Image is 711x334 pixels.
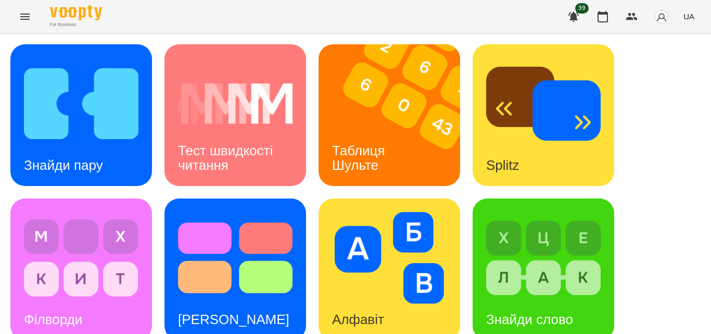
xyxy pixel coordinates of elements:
img: Тест Струпа [178,212,293,304]
h3: Алфавіт [332,312,384,327]
img: Філворди [24,212,138,304]
img: Тест швидкості читання [178,58,293,150]
img: avatar_s.png [654,9,669,24]
button: UA [679,7,699,26]
img: Алфавіт [332,212,447,304]
h3: Splitz [486,157,519,173]
a: Знайди паруЗнайди пару [10,44,152,186]
h3: [PERSON_NAME] [178,312,289,327]
h3: Знайди пару [24,157,103,173]
h3: Знайди слово [486,312,573,327]
a: Таблиця ШультеТаблиця Шульте [319,44,460,186]
img: Таблиця Шульте [319,44,473,186]
a: SplitzSplitz [473,44,614,186]
h3: Філворди [24,312,82,327]
img: Voopty Logo [50,5,102,20]
span: For Business [50,21,102,28]
img: Splitz [486,58,601,150]
a: Тест швидкості читанняТест швидкості читання [164,44,306,186]
h3: Тест швидкості читання [178,143,276,172]
span: 39 [575,3,589,14]
img: Знайди слово [486,212,601,304]
img: Знайди пару [24,58,138,150]
h3: Таблиця Шульте [332,143,389,172]
button: Menu [12,4,37,29]
span: UA [683,11,694,22]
